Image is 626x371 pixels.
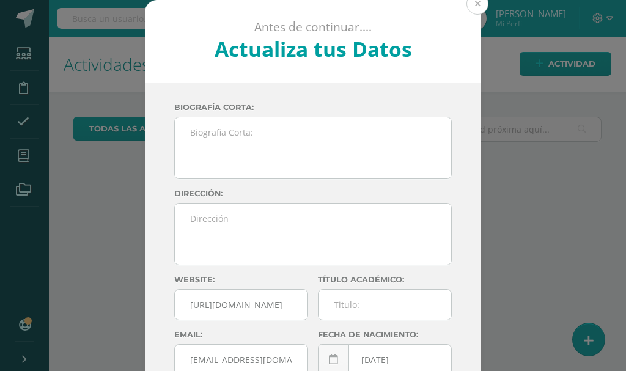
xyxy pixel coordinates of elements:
label: Email: [174,330,308,339]
label: Dirección: [174,189,452,198]
input: Titulo: [319,290,451,320]
label: Biografía corta: [174,103,452,112]
label: Fecha de nacimiento: [318,330,452,339]
input: Sitio Web: [175,290,307,320]
label: Website: [174,275,308,284]
p: Antes de continuar.... [178,20,449,35]
label: Título académico: [318,275,452,284]
h2: Actualiza tus Datos [178,35,449,63]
